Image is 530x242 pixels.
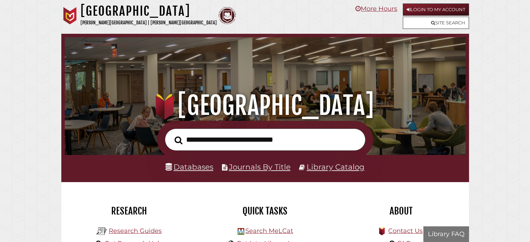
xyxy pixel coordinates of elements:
[245,227,293,235] a: Search MeLCat
[175,136,183,144] i: Search
[72,90,457,121] h1: [GEOGRAPHIC_DATA]
[61,7,79,24] img: Calvin University
[403,17,469,29] a: Site Search
[109,227,162,235] a: Research Guides
[238,228,244,235] img: Hekman Library Logo
[355,5,397,13] a: More Hours
[80,3,217,19] h1: [GEOGRAPHIC_DATA]
[403,3,469,16] a: Login to My Account
[229,162,291,171] a: Journals By Title
[80,19,217,27] p: [PERSON_NAME][GEOGRAPHIC_DATA] | [PERSON_NAME][GEOGRAPHIC_DATA]
[388,227,423,235] a: Contact Us
[166,162,213,171] a: Databases
[67,205,192,217] h2: Research
[307,162,364,171] a: Library Catalog
[202,205,328,217] h2: Quick Tasks
[218,7,236,24] img: Calvin Theological Seminary
[97,226,107,236] img: Hekman Library Logo
[338,205,464,217] h2: About
[171,134,186,146] button: Search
